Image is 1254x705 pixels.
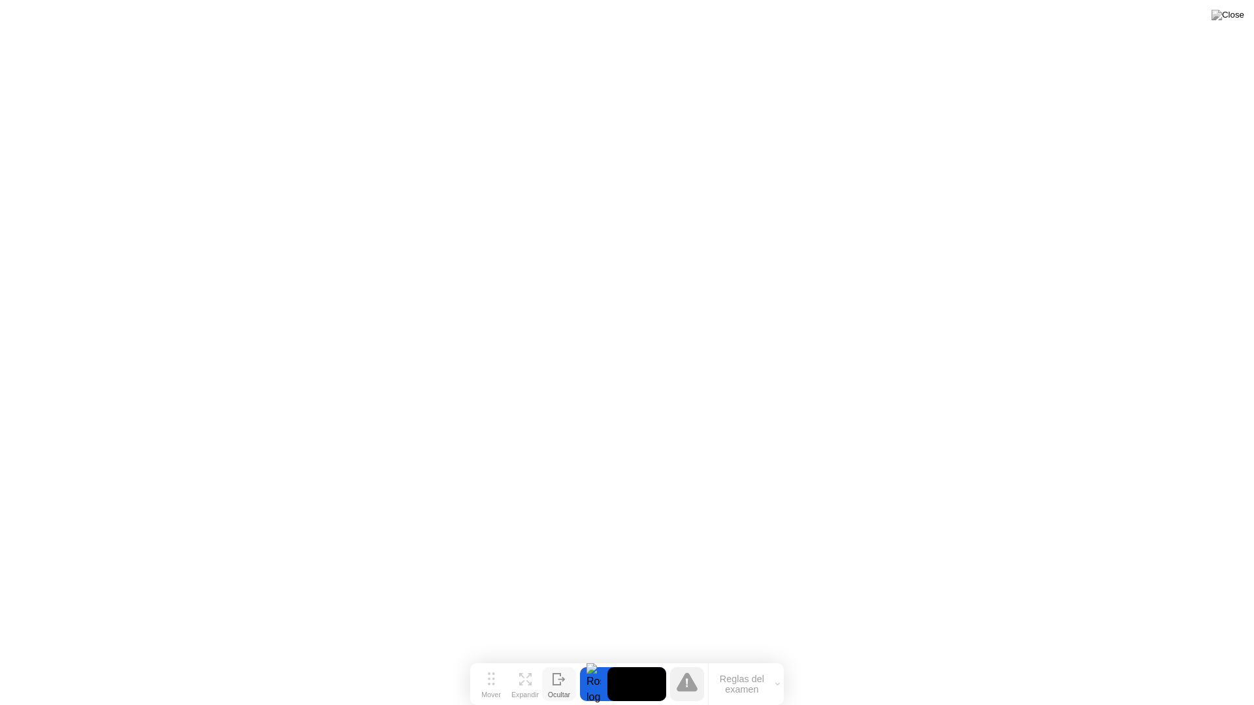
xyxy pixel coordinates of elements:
[709,673,784,695] button: Reglas del examen
[548,691,570,698] div: Ocultar
[542,667,576,701] button: Ocultar
[481,691,501,698] div: Mover
[1212,10,1244,20] img: Close
[511,691,539,698] div: Expandir
[508,667,542,701] button: Expandir
[474,667,508,701] button: Mover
